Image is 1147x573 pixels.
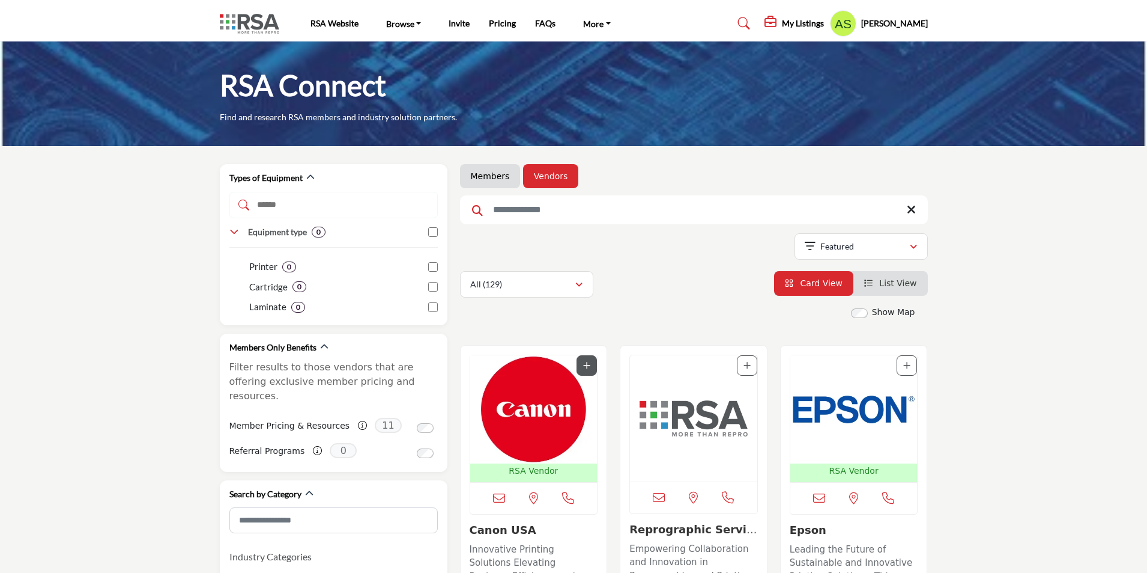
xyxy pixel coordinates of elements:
h3: Equipment type : Equipment type [248,226,307,238]
a: Open Listing in new tab [790,355,918,482]
a: Add To List [743,361,751,370]
li: List View [853,271,928,296]
p: Laminate: Laminate [249,300,286,314]
a: Epson [790,524,826,536]
a: View Card [785,278,843,288]
input: Printer checkbox [428,262,438,272]
div: 0 Results For Printer [282,262,296,272]
button: Industry Categories [229,550,312,564]
span: List View [879,278,916,288]
h2: Types of Equipment [229,172,303,184]
button: All (129) [460,271,593,298]
a: Canon USA [470,524,536,536]
img: Site Logo [220,14,285,34]
h2: Search by Category [229,488,301,500]
h3: Canon USA [470,524,598,537]
a: FAQs [535,18,555,28]
img: Reprographic Services Association (RSA) [630,355,757,482]
a: Search [726,14,758,33]
p: Printer: Printer [249,260,277,274]
input: Search Category [229,507,438,533]
img: Epson [790,355,918,464]
span: Card View [800,278,842,288]
a: Open Listing in new tab [630,355,757,482]
li: Card View [774,271,853,296]
div: 0 Results For Laminate [291,302,305,313]
p: Find and research RSA members and industry solution partners. [220,111,457,123]
img: Canon USA [470,355,598,464]
h3: Epson [790,524,918,537]
a: Open Listing in new tab [470,355,598,482]
a: More [575,15,619,32]
a: Pricing [489,18,516,28]
div: 0 Results For Cartridge [292,281,306,292]
div: My Listings [764,16,824,31]
button: Show hide supplier dropdown [830,10,856,37]
label: Member Pricing & Resources [229,415,350,437]
h3: Reprographic Services Association (RSA) [629,523,758,536]
a: Invite [449,18,470,28]
p: RSA Vendor [829,465,879,477]
b: 0 [297,283,301,291]
label: Referral Programs [229,441,305,462]
input: Switch to Member Pricing & Resources [417,423,434,433]
a: Vendors [534,170,567,182]
a: Reprographic Service... [629,523,757,549]
p: Featured [820,241,854,253]
div: 0 Results For Equipment type [312,227,325,237]
a: Browse [378,15,430,32]
input: Cartridge checkbox [428,282,438,292]
b: 0 [287,263,291,271]
b: 0 [296,303,300,311]
label: Show Map [872,306,915,319]
b: 0 [316,228,321,236]
p: Cartridge: Cartridge [249,280,288,294]
input: Switch to Referral Programs [417,449,434,458]
p: All (129) [470,278,502,290]
span: 11 [375,418,402,433]
button: Featured [794,233,928,260]
input: Laminate checkbox [428,302,438,312]
a: Members [471,170,510,182]
p: RSA Vendor [509,465,558,477]
h1: RSA Connect [220,67,386,104]
p: Filter results to those vendors that are offering exclusive member pricing and resources. [229,360,438,403]
span: 0 [330,443,357,458]
a: Add To List [903,361,910,370]
h2: Members Only Benefits [229,342,316,354]
h5: My Listings [782,18,824,29]
input: Search Demographic Category [229,192,438,218]
input: Equipment type checkbox [428,227,438,237]
h5: [PERSON_NAME] [861,17,928,29]
a: View List [864,278,917,288]
input: Search Keyword [460,195,928,224]
a: Add To List [583,361,590,370]
a: RSA Website [310,18,359,28]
